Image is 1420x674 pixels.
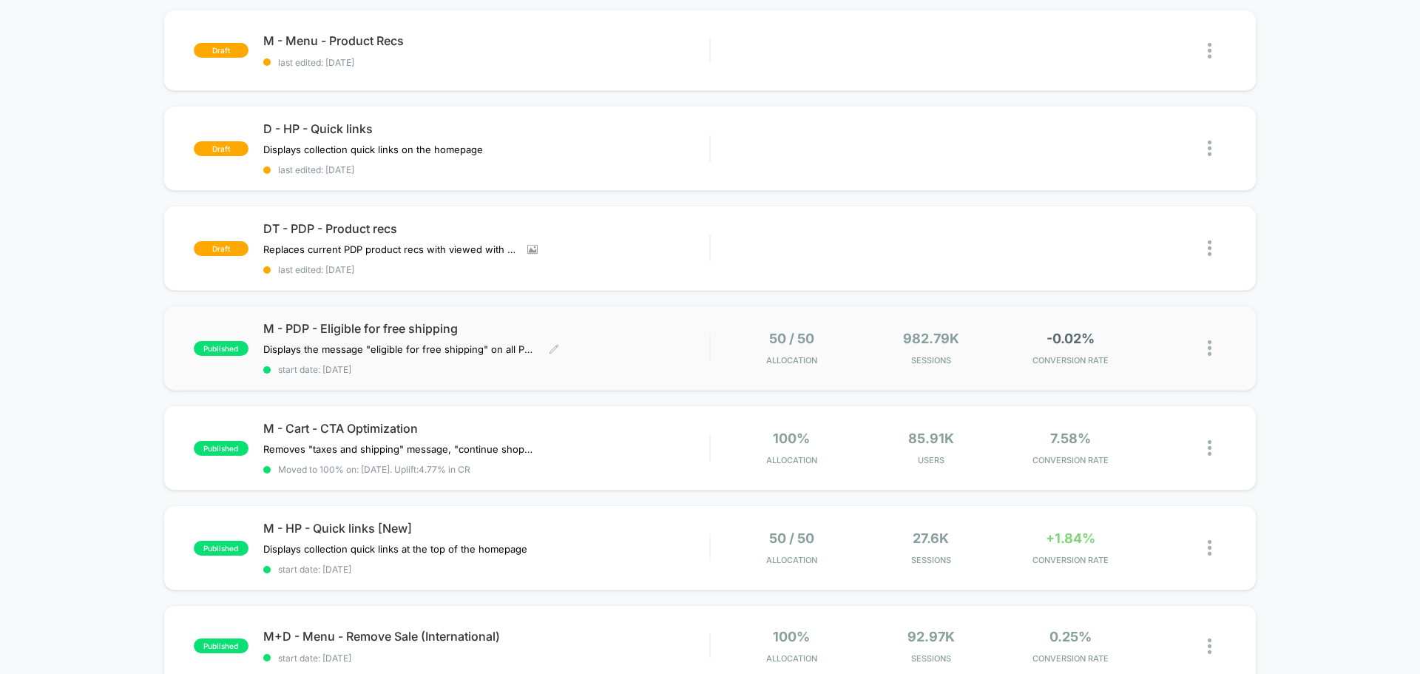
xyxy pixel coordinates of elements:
[773,629,810,644] span: 100%
[278,464,470,475] span: Moved to 100% on: [DATE] . Uplift: 4.77% in CR
[1047,331,1095,346] span: -0.02%
[1004,355,1137,365] span: CONVERSION RATE
[769,530,814,546] span: 50 / 50
[865,355,998,365] span: Sessions
[263,321,709,336] span: M - PDP - Eligible for free shipping
[263,57,709,68] span: last edited: [DATE]
[1004,455,1137,465] span: CONVERSION RATE
[194,241,248,256] span: draft
[1050,431,1091,446] span: 7.58%
[1004,653,1137,664] span: CONVERSION RATE
[194,541,248,556] span: published
[766,653,817,664] span: Allocation
[1004,555,1137,565] span: CONVERSION RATE
[769,331,814,346] span: 50 / 50
[263,221,709,236] span: DT - PDP - Product recs
[1208,240,1211,256] img: close
[1046,530,1095,546] span: +1.84%
[194,141,248,156] span: draft
[766,555,817,565] span: Allocation
[263,33,709,48] span: M - Menu - Product Recs
[194,638,248,653] span: published
[1208,440,1211,456] img: close
[194,43,248,58] span: draft
[865,455,998,465] span: Users
[1208,638,1211,654] img: close
[263,364,709,375] span: start date: [DATE]
[263,521,709,536] span: M - HP - Quick links [New]
[773,431,810,446] span: 100%
[194,341,248,356] span: published
[865,653,998,664] span: Sessions
[263,564,709,575] span: start date: [DATE]
[903,331,959,346] span: 982.79k
[263,629,709,644] span: M+D - Menu - Remove Sale (International)
[263,264,709,275] span: last edited: [DATE]
[1208,43,1211,58] img: close
[263,343,538,355] span: Displays the message "eligible for free shipping" on all PDPs $200+ (US only)
[907,629,955,644] span: 92.97k
[908,431,954,446] span: 85.91k
[913,530,949,546] span: 27.6k
[1208,141,1211,156] img: close
[1208,540,1211,556] img: close
[194,441,248,456] span: published
[263,164,709,175] span: last edited: [DATE]
[263,421,709,436] span: M - Cart - CTA Optimization
[263,121,709,136] span: D - HP - Quick links
[263,443,538,455] span: Removes "taxes and shipping" message, "continue shopping" CTA, and "free US shipping on orders ov...
[263,543,527,555] span: Displays collection quick links at the top of the homepage
[766,355,817,365] span: Allocation
[865,555,998,565] span: Sessions
[1208,340,1211,356] img: close
[263,243,516,255] span: Replaces current PDP product recs with viewed with recently viewed strategy.
[766,455,817,465] span: Allocation
[263,653,709,664] span: start date: [DATE]
[1049,629,1092,644] span: 0.25%
[263,144,483,155] span: Displays collection quick links on the homepage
